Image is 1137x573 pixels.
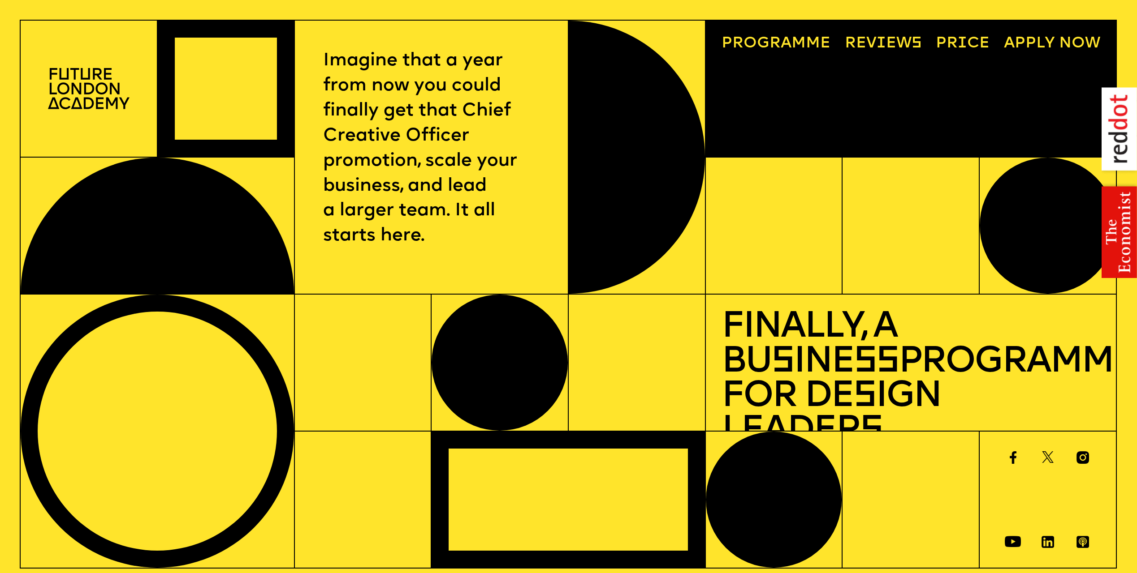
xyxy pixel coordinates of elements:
span: ss [854,344,899,381]
a: Reviews [837,29,929,60]
p: Imagine that a year from now you could finally get that Chief Creative Officer promotion, scale y... [323,49,540,249]
span: a [781,36,791,51]
h1: Finally, a Bu ine Programme for De ign Leader [722,310,1100,449]
a: Apply now [996,29,1108,60]
a: Programme [713,29,838,60]
span: s [860,413,882,449]
span: A [1004,36,1015,51]
a: Price [928,29,998,60]
span: s [853,379,876,415]
span: s [771,344,794,381]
